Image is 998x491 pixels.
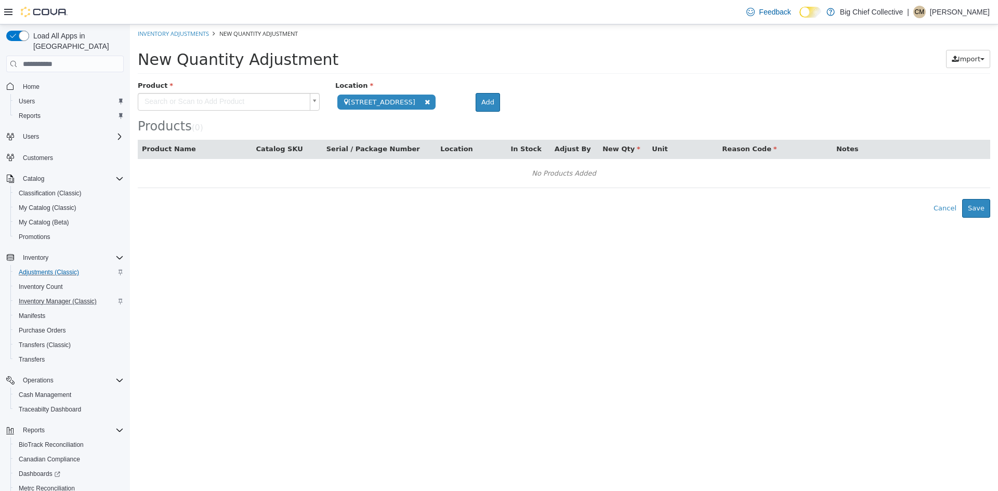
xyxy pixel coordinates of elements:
div: No Products Added [15,141,853,157]
span: Reports [19,424,124,436]
a: Cash Management [15,389,75,401]
a: Transfers (Classic) [15,339,75,351]
a: Reports [15,110,45,122]
span: 0 [65,99,70,108]
a: Customers [19,152,57,164]
button: Adjust By [425,120,463,130]
span: Traceabilty Dashboard [15,403,124,416]
a: Inventory Count [15,281,67,293]
span: Users [23,132,39,141]
span: Reason Code [592,121,647,128]
a: Transfers [15,353,49,366]
span: Manifests [19,312,45,320]
button: Cash Management [10,388,128,402]
button: Notes [706,120,730,130]
small: ( ) [62,99,73,108]
span: [STREET_ADDRESS] [207,70,306,85]
button: Product Name [12,120,68,130]
p: [PERSON_NAME] [930,6,990,18]
button: Customers [2,150,128,165]
button: Reports [19,424,49,436]
span: New Quantity Adjustment [89,5,168,13]
span: Location [205,57,243,65]
button: Home [2,78,128,94]
img: Cova [21,7,68,17]
span: Users [19,97,35,105]
span: Operations [19,374,124,387]
span: Reports [23,426,45,434]
a: Classification (Classic) [15,187,86,200]
a: Search or Scan to Add Product [8,69,190,86]
span: Inventory Count [19,283,63,291]
div: Charles Monoessy [913,6,926,18]
span: Purchase Orders [15,324,124,337]
span: Adjustments (Classic) [15,266,124,278]
p: | [907,6,909,18]
span: Canadian Compliance [15,453,124,466]
span: Inventory Manager (Classic) [19,297,97,306]
span: Users [19,130,124,143]
button: Reports [2,423,128,437]
a: Users [15,95,39,108]
button: Manifests [10,309,128,323]
button: In Stock [380,120,413,130]
button: Catalog [2,171,128,186]
a: Dashboards [15,468,64,480]
button: Catalog [19,172,48,185]
span: Transfers (Classic) [15,339,124,351]
button: Purchase Orders [10,323,128,338]
span: New Quantity Adjustment [8,26,208,44]
a: Purchase Orders [15,324,70,337]
p: Big Chief Collective [840,6,903,18]
span: Products [8,95,62,109]
a: My Catalog (Classic) [15,202,81,214]
span: Transfers (Classic) [19,341,71,349]
a: Inventory Adjustments [8,5,79,13]
span: My Catalog (Beta) [19,218,69,227]
span: Customers [23,154,53,162]
span: Home [19,79,124,92]
span: Home [23,83,40,91]
span: Cash Management [19,391,71,399]
span: Promotions [19,233,50,241]
span: Inventory [23,254,48,262]
span: CM [915,6,925,18]
span: Import [828,31,850,38]
button: Users [19,130,43,143]
button: Promotions [10,230,128,244]
span: Manifests [15,310,124,322]
span: Search or Scan to Add Product [8,69,176,86]
span: Users [15,95,124,108]
span: Operations [23,376,54,384]
a: Home [19,81,44,93]
span: Catalog [23,175,44,183]
span: New Qty [472,121,510,128]
button: Inventory [19,251,52,264]
button: My Catalog (Beta) [10,215,128,230]
a: Dashboards [10,467,128,481]
span: Inventory Manager (Classic) [15,295,124,308]
button: Transfers [10,352,128,367]
a: My Catalog (Beta) [15,216,73,229]
span: Dashboards [15,468,124,480]
button: Canadian Compliance [10,452,128,467]
button: Transfers (Classic) [10,338,128,352]
button: Operations [2,373,128,388]
span: Inventory [19,251,124,264]
button: Unit [522,120,540,130]
button: Reports [10,109,128,123]
span: Canadian Compliance [19,455,80,463]
button: Import [816,25,860,44]
button: Catalog SKU [126,120,175,130]
button: Inventory Count [10,280,128,294]
button: Operations [19,374,58,387]
span: Catalog [19,172,124,185]
span: Promotions [15,231,124,243]
button: BioTrack Reconciliation [10,437,128,452]
button: Serial / Package Number [196,120,292,130]
button: Inventory Manager (Classic) [10,294,128,309]
span: My Catalog (Beta) [15,216,124,229]
button: Classification (Classic) [10,186,128,201]
button: Users [2,129,128,144]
